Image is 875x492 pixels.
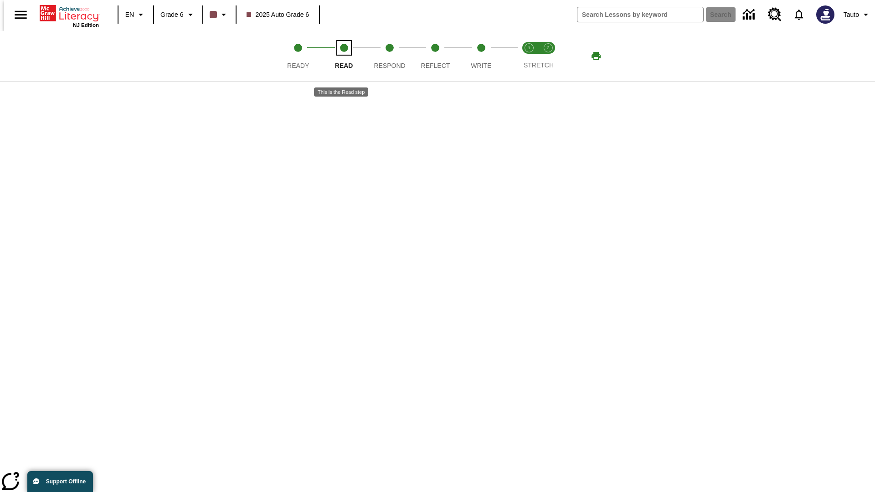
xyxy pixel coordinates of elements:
span: Reflect [421,62,450,69]
button: Reflect step 4 of 5 [409,31,462,81]
span: Respond [374,62,405,69]
span: NJ Edition [73,22,99,28]
button: Ready step 1 of 5 [272,31,324,81]
a: Resource Center, Will open in new tab [762,2,787,27]
span: Ready [287,62,309,69]
button: Grade: Grade 6, Select a grade [157,6,200,23]
a: Data Center [737,2,762,27]
span: STRETCH [524,61,554,69]
button: Stretch Read step 1 of 2 [516,31,542,81]
button: Respond step 3 of 5 [363,31,416,81]
text: 2 [547,46,549,50]
span: EN [125,10,134,20]
span: Tauto [844,10,859,20]
div: This is the Read step [314,87,368,97]
button: Write step 5 of 5 [455,31,508,81]
button: Print [582,48,611,64]
button: Language: EN, Select a language [121,6,150,23]
span: 2025 Auto Grade 6 [247,10,309,20]
button: Class color is dark brown. Change class color [206,6,233,23]
button: Open side menu [7,1,34,28]
span: Write [471,62,491,69]
span: Support Offline [46,478,86,485]
div: Home [40,3,99,28]
text: 1 [528,46,530,50]
button: Read step 2 of 5 [317,31,370,81]
button: Support Offline [27,471,93,492]
button: Select a new avatar [811,3,840,26]
span: Grade 6 [160,10,184,20]
span: Read [335,62,353,69]
input: search field [577,7,703,22]
button: Stretch Respond step 2 of 2 [535,31,561,81]
img: Avatar [816,5,834,24]
a: Notifications [787,3,811,26]
button: Profile/Settings [840,6,875,23]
